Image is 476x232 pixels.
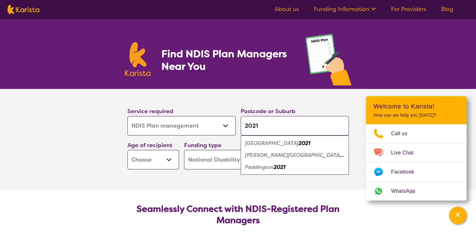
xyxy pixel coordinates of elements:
a: Web link opens in a new tab. [366,182,467,201]
div: Moore Park 2021 [244,149,346,161]
ul: Choose channel [366,124,467,201]
em: Paddington [245,164,274,170]
div: Centennial Park 2021 [244,137,346,149]
div: Channel Menu [366,96,467,201]
h2: Welcome to Karista! [373,102,459,110]
h2: Seamlessly Connect with NDIS-Registered Plan Managers [132,203,344,226]
button: Channel Menu [449,207,467,224]
label: Service required [127,108,173,115]
label: Funding type [184,141,221,149]
a: About us [275,5,299,13]
span: Live Chat [391,148,421,157]
em: [GEOGRAPHIC_DATA] [245,140,299,146]
input: Type [241,116,349,135]
p: How can we help you [DATE]? [373,113,459,118]
em: 2021 [299,140,310,146]
div: Paddington 2021 [244,161,346,173]
span: Facebook [391,167,422,177]
span: WhatsApp [391,186,423,196]
em: [PERSON_NAME][GEOGRAPHIC_DATA] [245,152,344,158]
label: Postcode or Suburb [241,108,295,115]
em: 2021 [274,164,285,170]
img: plan-management [305,34,351,89]
img: Karista logo [8,5,39,14]
a: Funding Information [314,5,376,13]
span: Call us [391,129,415,138]
img: Karista logo [125,42,151,76]
label: Age of recipient [127,141,172,149]
h1: Find NDIS Plan Managers Near You [161,47,293,73]
a: For Providers [391,5,426,13]
a: Blog [441,5,453,13]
